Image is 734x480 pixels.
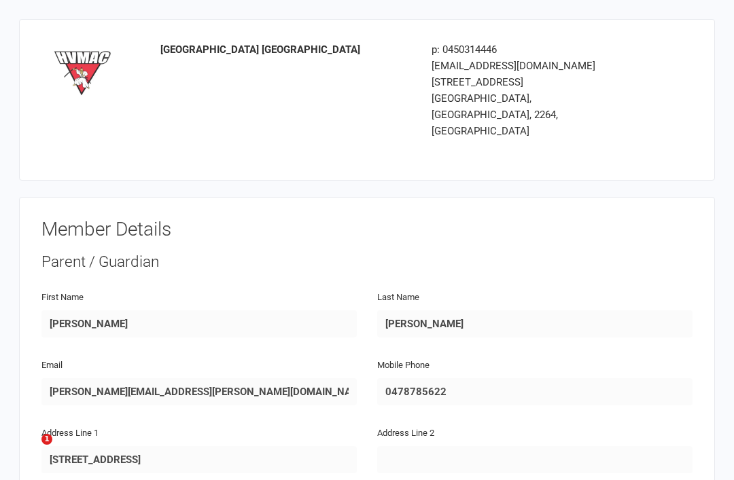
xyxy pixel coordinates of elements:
[14,434,46,466] iframe: Intercom live chat
[377,291,419,305] label: Last Name
[41,434,52,445] span: 1
[41,219,693,240] h3: Member Details
[432,41,628,58] div: p: 0450314446
[377,358,430,373] label: Mobile Phone
[41,251,693,273] div: Parent / Guardian
[41,291,84,305] label: First Name
[432,90,628,139] div: [GEOGRAPHIC_DATA], [GEOGRAPHIC_DATA], 2264, [GEOGRAPHIC_DATA]
[52,41,113,103] img: logo.png
[377,426,434,441] label: Address Line 2
[160,43,360,56] strong: [GEOGRAPHIC_DATA] [GEOGRAPHIC_DATA]
[41,426,99,441] label: Address Line 1
[41,358,63,373] label: Email
[432,58,628,74] div: [EMAIL_ADDRESS][DOMAIN_NAME]
[432,74,628,90] div: [STREET_ADDRESS]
